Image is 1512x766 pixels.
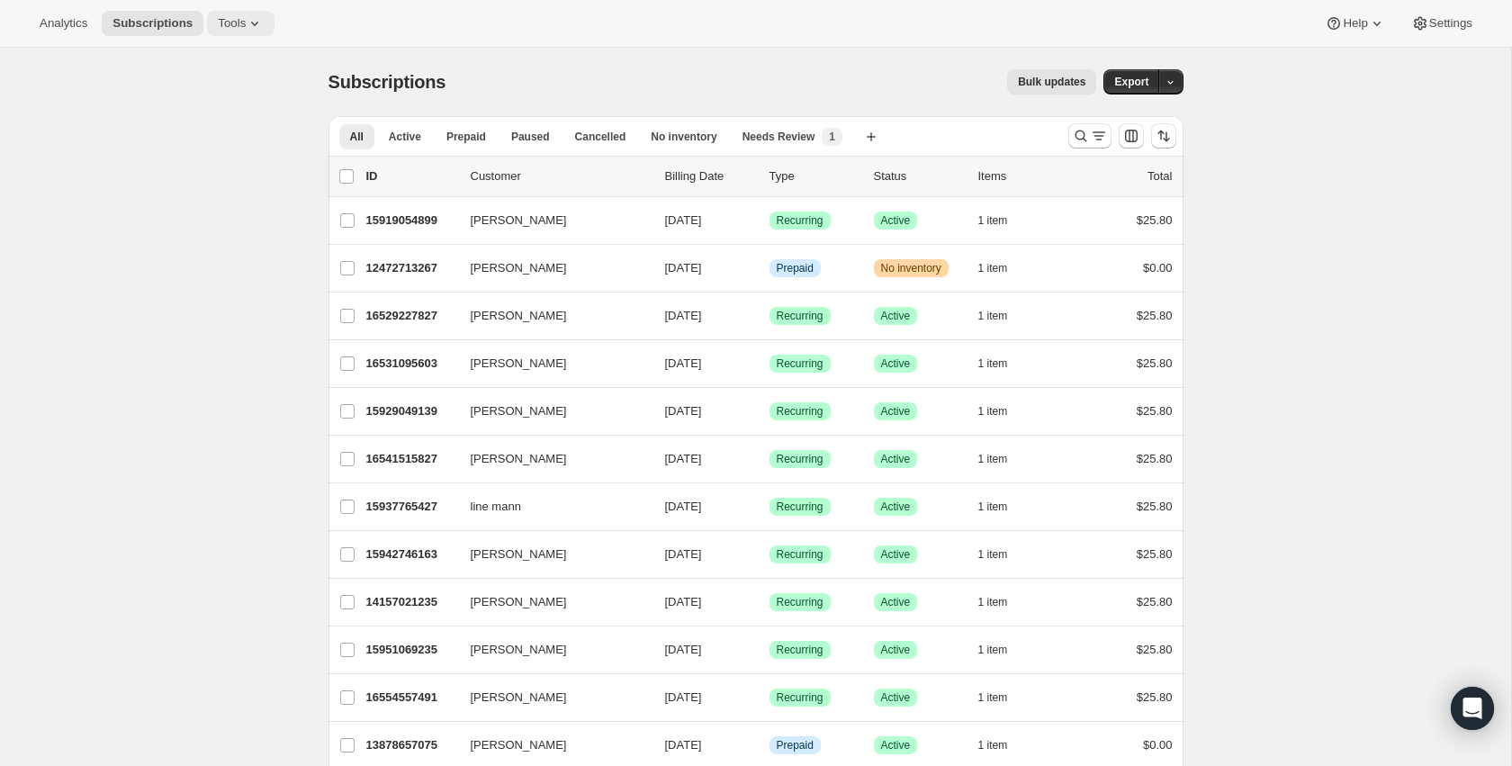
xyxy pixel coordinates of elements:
[777,690,823,705] span: Recurring
[742,130,815,144] span: Needs Review
[460,206,640,235] button: [PERSON_NAME]
[881,356,911,371] span: Active
[665,213,702,227] span: [DATE]
[207,11,274,36] button: Tools
[366,446,1173,472] div: 16541515827[PERSON_NAME][DATE]SuccessRecurringSuccessActive1 item$25.80
[978,547,1008,562] span: 1 item
[1137,213,1173,227] span: $25.80
[665,452,702,465] span: [DATE]
[881,643,911,657] span: Active
[978,685,1028,710] button: 1 item
[366,542,1173,567] div: 15942746163[PERSON_NAME][DATE]SuccessRecurringSuccessActive1 item$25.80
[29,11,98,36] button: Analytics
[665,595,702,608] span: [DATE]
[366,641,456,659] p: 15951069235
[881,738,911,752] span: Active
[1137,500,1173,513] span: $25.80
[978,399,1028,424] button: 1 item
[366,259,456,277] p: 12472713267
[665,356,702,370] span: [DATE]
[978,446,1028,472] button: 1 item
[471,498,521,516] span: line mann
[978,643,1008,657] span: 1 item
[460,397,640,426] button: [PERSON_NAME]
[328,72,446,92] span: Subscriptions
[460,254,640,283] button: [PERSON_NAME]
[366,208,1173,233] div: 15919054899[PERSON_NAME][DATE]SuccessRecurringSuccessActive1 item$25.80
[1137,309,1173,322] span: $25.80
[665,547,702,561] span: [DATE]
[1314,11,1396,36] button: Help
[1137,452,1173,465] span: $25.80
[112,16,193,31] span: Subscriptions
[1119,123,1144,149] button: Customize table column order and visibility
[366,736,456,754] p: 13878657075
[777,738,814,752] span: Prepaid
[978,213,1008,228] span: 1 item
[366,167,1173,185] div: IDCustomerBilling DateTypeStatusItemsTotal
[366,689,456,707] p: 16554557491
[777,404,823,419] span: Recurring
[978,733,1028,758] button: 1 item
[471,259,567,277] span: [PERSON_NAME]
[777,500,823,514] span: Recurring
[1068,123,1111,149] button: Search and filter results
[366,212,456,230] p: 15919054899
[978,356,1008,371] span: 1 item
[40,16,87,31] span: Analytics
[366,593,456,611] p: 14157021235
[366,256,1173,281] div: 12472713267[PERSON_NAME][DATE]InfoPrepaidWarningNo inventory1 item$0.00
[881,261,941,275] span: No inventory
[665,404,702,418] span: [DATE]
[1137,356,1173,370] span: $25.80
[471,355,567,373] span: [PERSON_NAME]
[978,167,1068,185] div: Items
[665,738,702,752] span: [DATE]
[978,494,1028,519] button: 1 item
[460,302,640,330] button: [PERSON_NAME]
[881,595,911,609] span: Active
[978,351,1028,376] button: 1 item
[366,733,1173,758] div: 13878657075[PERSON_NAME][DATE]InfoPrepaidSuccessActive1 item$0.00
[471,402,567,420] span: [PERSON_NAME]
[978,738,1008,752] span: 1 item
[471,212,567,230] span: [PERSON_NAME]
[1451,687,1494,730] div: Open Intercom Messenger
[881,404,911,419] span: Active
[978,595,1008,609] span: 1 item
[389,130,421,144] span: Active
[1137,643,1173,656] span: $25.80
[471,545,567,563] span: [PERSON_NAME]
[978,690,1008,705] span: 1 item
[665,261,702,275] span: [DATE]
[366,402,456,420] p: 15929049139
[366,450,456,468] p: 16541515827
[978,542,1028,567] button: 1 item
[874,167,964,185] p: Status
[366,303,1173,329] div: 16529227827[PERSON_NAME][DATE]SuccessRecurringSuccessActive1 item$25.80
[978,404,1008,419] span: 1 item
[366,399,1173,424] div: 15929049139[PERSON_NAME][DATE]SuccessRecurringSuccessActive1 item$25.80
[471,641,567,659] span: [PERSON_NAME]
[978,256,1028,281] button: 1 item
[366,351,1173,376] div: 16531095603[PERSON_NAME][DATE]SuccessRecurringSuccessActive1 item$25.80
[777,452,823,466] span: Recurring
[829,130,835,144] span: 1
[777,595,823,609] span: Recurring
[460,540,640,569] button: [PERSON_NAME]
[777,547,823,562] span: Recurring
[1137,595,1173,608] span: $25.80
[881,309,911,323] span: Active
[511,130,550,144] span: Paused
[978,637,1028,662] button: 1 item
[1137,690,1173,704] span: $25.80
[769,167,859,185] div: Type
[460,445,640,473] button: [PERSON_NAME]
[777,309,823,323] span: Recurring
[366,590,1173,615] div: 14157021235[PERSON_NAME][DATE]SuccessRecurringSuccessActive1 item$25.80
[1143,738,1173,752] span: $0.00
[1007,69,1096,95] button: Bulk updates
[777,643,823,657] span: Recurring
[350,130,364,144] span: All
[471,689,567,707] span: [PERSON_NAME]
